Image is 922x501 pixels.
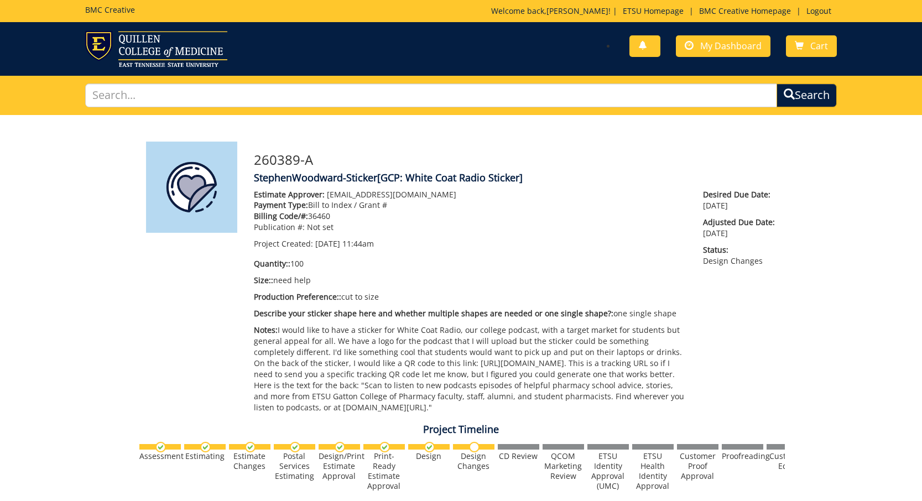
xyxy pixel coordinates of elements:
[408,451,450,461] div: Design
[200,442,211,452] img: checkmark
[700,40,762,52] span: My Dashboard
[254,325,687,413] p: I would like to have a sticker for White Coat Radio, our college podcast, with a target market fo...
[254,275,687,286] p: need help
[319,451,360,481] div: Design/Print Estimate Approval
[254,222,305,232] span: Publication #:
[703,189,776,200] span: Desired Due Date:
[703,189,776,211] p: [DATE]
[85,31,227,67] img: ETSU logo
[254,200,687,211] p: Bill to Index / Grant #
[254,153,777,167] h3: 260389-A
[469,442,480,452] img: no
[632,451,674,491] div: ETSU Health Identity Approval
[377,171,523,184] span: [GCP: White Coat Radio Sticker]
[254,308,613,319] span: Describe your sticker shape here and whether multiple shapes are needed or one single shape?:
[146,142,237,233] img: Product featured image
[677,451,718,481] div: Customer Proof Approval
[498,451,539,461] div: CD Review
[138,424,785,435] h4: Project Timeline
[424,442,435,452] img: checkmark
[801,6,837,16] a: Logout
[703,217,776,239] p: [DATE]
[254,258,290,269] span: Quantity::
[546,6,608,16] a: [PERSON_NAME]
[254,238,313,249] span: Project Created:
[254,291,341,302] span: Production Preference::
[254,258,687,269] p: 100
[229,451,270,471] div: Estimate Changes
[274,451,315,481] div: Postal Services Estimating
[617,6,689,16] a: ETSU Homepage
[254,211,687,222] p: 36460
[703,244,776,255] span: Status:
[155,442,166,452] img: checkmark
[767,451,808,471] div: Customer Edits
[543,451,584,481] div: QCOM Marketing Review
[245,442,256,452] img: checkmark
[335,442,345,452] img: checkmark
[139,451,181,461] div: Assessment
[254,275,273,285] span: Size::
[694,6,796,16] a: BMC Creative Homepage
[254,325,278,335] span: Notes:
[453,451,494,471] div: Design Changes
[786,35,837,57] a: Cart
[254,189,687,200] p: [EMAIL_ADDRESS][DOMAIN_NAME]
[676,35,770,57] a: My Dashboard
[85,84,777,107] input: Search...
[307,222,334,232] span: Not set
[254,291,687,302] p: cut to size
[254,211,308,221] span: Billing Code/#:
[254,189,325,200] span: Estimate Approver:
[777,84,837,107] button: Search
[491,6,837,17] p: Welcome back, ! | | |
[85,6,135,14] h5: BMC Creative
[587,451,629,491] div: ETSU Identity Approval (UMC)
[254,200,308,210] span: Payment Type:
[184,451,226,461] div: Estimating
[379,442,390,452] img: checkmark
[703,217,776,228] span: Adjusted Due Date:
[290,442,300,452] img: checkmark
[254,173,777,184] h4: StephenWoodward-Sticker
[315,238,374,249] span: [DATE] 11:44am
[254,308,687,319] p: one single shape
[722,451,763,461] div: Proofreading
[703,244,776,267] p: Design Changes
[810,40,828,52] span: Cart
[363,451,405,491] div: Print-Ready Estimate Approval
